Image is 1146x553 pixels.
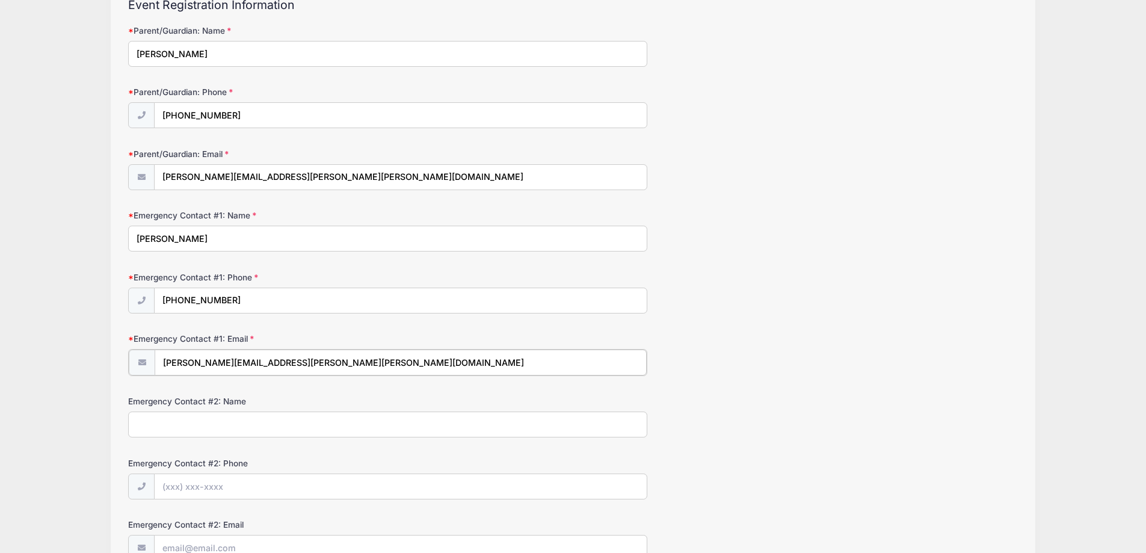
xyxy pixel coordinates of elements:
label: Parent/Guardian: Phone [128,86,425,98]
input: (xxx) xxx-xxxx [154,474,647,499]
label: Parent/Guardian: Email [128,148,425,160]
label: Emergency Contact #2: Phone [128,457,425,469]
input: (xxx) xxx-xxxx [154,288,647,314]
input: (xxx) xxx-xxxx [154,102,647,128]
label: Emergency Contact #1: Phone [128,271,425,283]
input: email@email.com [155,350,647,375]
label: Emergency Contact #2: Email [128,519,425,531]
label: Parent/Guardian: Name [128,25,425,37]
input: email@email.com [154,164,647,190]
label: Emergency Contact #2: Name [128,395,425,407]
label: Emergency Contact #1: Name [128,209,425,221]
label: Emergency Contact #1: Email [128,333,425,345]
